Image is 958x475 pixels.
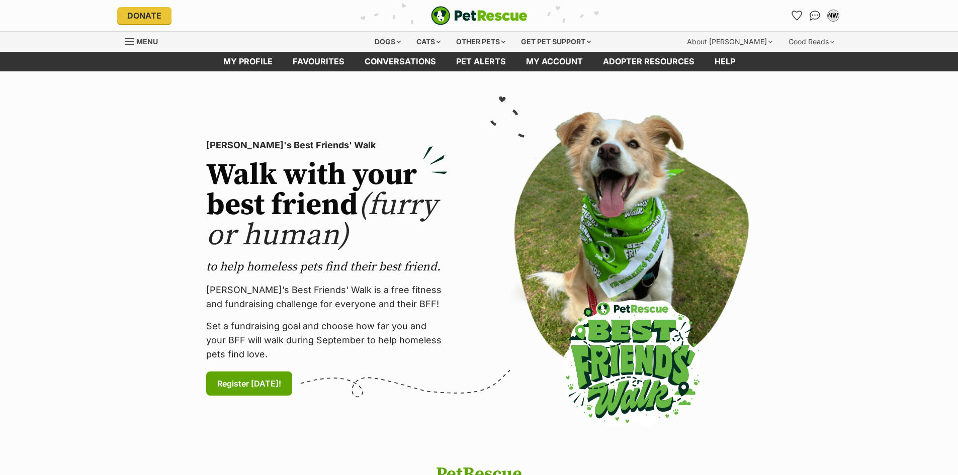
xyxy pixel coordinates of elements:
[514,32,598,52] div: Get pet support
[136,37,158,46] span: Menu
[680,32,779,52] div: About [PERSON_NAME]
[206,371,292,396] a: Register [DATE]!
[705,52,745,71] a: Help
[355,52,446,71] a: conversations
[593,52,705,71] a: Adopter resources
[409,32,448,52] div: Cats
[781,32,841,52] div: Good Reads
[206,319,448,361] p: Set a fundraising goal and choose how far you and your BFF will walk during September to help hom...
[206,186,437,254] span: (furry or human)
[206,160,448,251] h2: Walk with your best friend
[789,8,841,24] ul: Account quick links
[789,8,805,24] a: Favourites
[807,8,823,24] a: Conversations
[449,32,512,52] div: Other pets
[117,7,171,24] a: Donate
[368,32,408,52] div: Dogs
[825,8,841,24] button: My account
[516,52,593,71] a: My account
[283,52,355,71] a: Favourites
[206,259,448,275] p: to help homeless pets find their best friend.
[431,6,528,25] a: PetRescue
[206,138,448,152] p: [PERSON_NAME]'s Best Friends' Walk
[446,52,516,71] a: Pet alerts
[206,283,448,311] p: [PERSON_NAME]’s Best Friends' Walk is a free fitness and fundraising challenge for everyone and t...
[810,11,820,21] img: chat-41dd97257d64d25036548639549fe6c8038ab92f7586957e7f3b1b290dea8141.svg
[431,6,528,25] img: logo-e224e6f780fb5917bec1dbf3a21bbac754714ae5b6737aabdf751b685950b380.svg
[828,11,838,21] div: NW
[213,52,283,71] a: My profile
[217,377,281,390] span: Register [DATE]!
[125,32,165,50] a: Menu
